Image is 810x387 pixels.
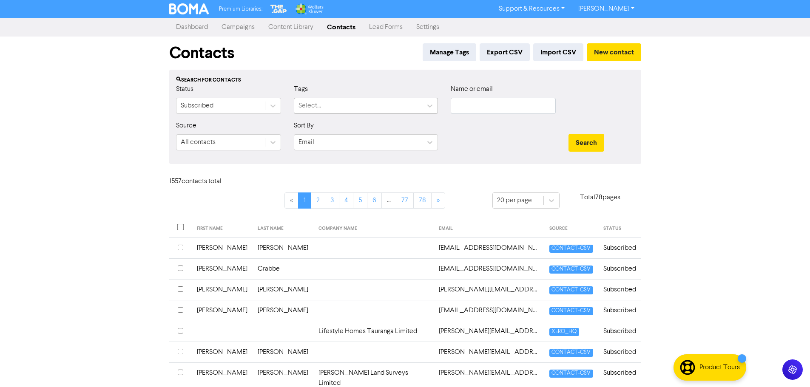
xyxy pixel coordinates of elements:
[269,3,288,14] img: The Gap
[451,84,493,94] label: Name or email
[253,237,313,258] td: [PERSON_NAME]
[353,192,367,209] a: Page 5
[298,101,321,111] div: Select...
[181,101,213,111] div: Subscribed
[169,178,237,186] h6: 1557 contact s total
[176,76,634,84] div: Search for contacts
[480,43,530,61] button: Export CSV
[587,43,641,61] button: New contact
[549,349,593,357] span: CONTACT-CSV
[434,342,544,362] td: aaron.moores@craigsip.com
[571,2,641,16] a: [PERSON_NAME]
[176,121,196,131] label: Source
[598,258,641,279] td: Subscribed
[169,19,215,36] a: Dashboard
[169,43,234,63] h1: Contacts
[598,342,641,362] td: Subscribed
[192,300,253,321] td: [PERSON_NAME]
[598,219,641,238] th: STATUS
[367,192,382,209] a: Page 6
[325,192,339,209] a: Page 3
[219,6,262,12] span: Premium Libraries:
[311,192,325,209] a: Page 2
[313,219,434,238] th: COMPANY NAME
[423,43,476,61] button: Manage Tags
[434,321,544,342] td: aaron@lifestylehomes.co.nz
[497,195,532,206] div: 20 per page
[294,121,314,131] label: Sort By
[598,321,641,342] td: Subscribed
[434,300,544,321] td: aaronjvdh@gmail.com
[298,137,314,147] div: Email
[261,19,320,36] a: Content Library
[192,258,253,279] td: [PERSON_NAME]
[295,3,324,14] img: Wolters Kluwer
[253,300,313,321] td: [PERSON_NAME]
[298,192,311,209] a: Page 1 is your current page
[434,237,544,258] td: 2caroladams@gmail.com
[253,219,313,238] th: LAST NAME
[176,84,193,94] label: Status
[192,237,253,258] td: [PERSON_NAME]
[549,245,593,253] span: CONTACT-CSV
[549,266,593,274] span: CONTACT-CSV
[409,19,446,36] a: Settings
[339,192,353,209] a: Page 4
[568,134,604,152] button: Search
[434,279,544,300] td: aaronjensen@xtra.co.nz
[396,192,414,209] a: Page 77
[413,192,432,209] a: Page 78
[362,19,409,36] a: Lead Forms
[192,342,253,362] td: [PERSON_NAME]
[431,192,445,209] a: »
[215,19,261,36] a: Campaigns
[434,219,544,238] th: EMAIL
[192,219,253,238] th: FIRST NAME
[253,279,313,300] td: [PERSON_NAME]
[598,300,641,321] td: Subscribed
[549,307,593,315] span: CONTACT-CSV
[492,2,571,16] a: Support & Resources
[549,328,579,336] span: XERO_HQ
[598,279,641,300] td: Subscribed
[253,258,313,279] td: Crabbe
[767,346,810,387] iframe: Chat Widget
[313,321,434,342] td: Lifestyle Homes Tauranga Limited
[169,3,209,14] img: BOMA Logo
[434,258,544,279] td: 4crabbees@gmail.com
[549,370,593,378] span: CONTACT-CSV
[560,192,641,203] p: Total 78 pages
[598,237,641,258] td: Subscribed
[294,84,308,94] label: Tags
[192,279,253,300] td: [PERSON_NAME]
[253,342,313,362] td: [PERSON_NAME]
[544,219,598,238] th: SOURCE
[181,137,216,147] div: All contacts
[320,19,362,36] a: Contacts
[533,43,583,61] button: Import CSV
[549,286,593,294] span: CONTACT-CSV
